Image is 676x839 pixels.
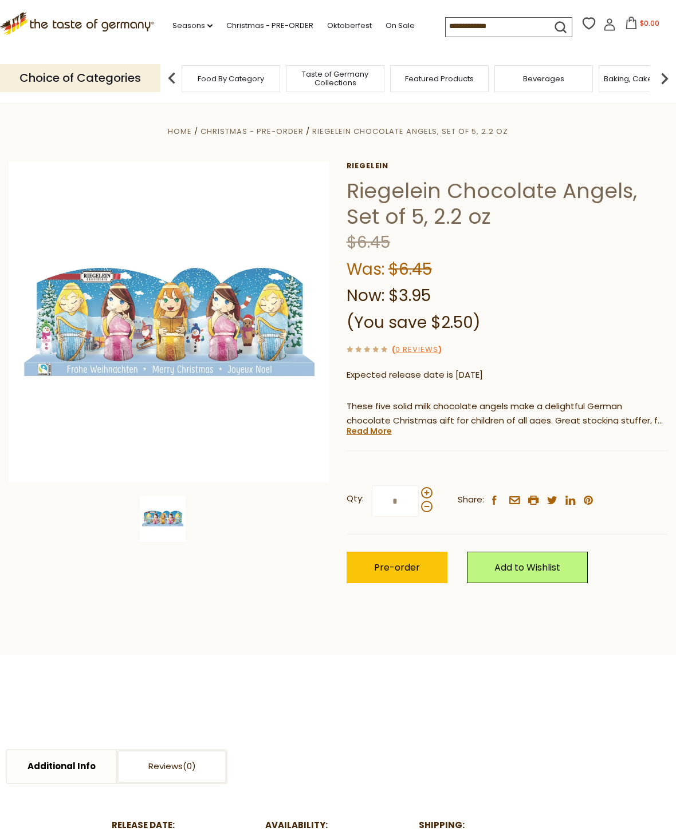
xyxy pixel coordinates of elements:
[419,818,564,833] dt: Shipping:
[347,368,667,382] p: Expected release date is [DATE]
[140,496,186,541] img: Riegelein Chocolate Angels
[388,258,432,280] span: $6.45
[198,74,264,83] a: Food By Category
[289,70,381,87] a: Taste of Germany Collections
[405,74,474,83] a: Featured Products
[117,750,226,783] a: Reviews
[312,126,508,137] a: Riegelein Chocolate Angels, Set of 5, 2.2 oz
[347,161,667,171] a: Riegelein
[372,485,419,517] input: Qty:
[226,19,313,32] a: Christmas - PRE-ORDER
[347,258,384,280] label: Was:
[374,561,420,574] span: Pre-order
[160,67,183,90] img: previous arrow
[347,284,384,307] label: Now:
[395,344,438,356] a: 0 Reviews
[347,399,667,428] p: These five solid milk chocolate angels make a delightful German chocolate Christmas gift for chil...
[112,818,257,833] dt: Release Date:
[327,19,372,32] a: Oktoberfest
[347,178,667,229] h1: Riegelein Chocolate Angels, Set of 5, 2.2 oz
[347,231,390,254] span: $6.45
[347,311,481,334] span: (You save $2.50)
[347,492,364,506] strong: Qty:
[201,126,304,137] a: Christmas - PRE-ORDER
[7,750,116,783] a: Additional Info
[347,552,447,583] button: Pre-order
[467,552,588,583] a: Add to Wishlist
[388,284,431,307] span: $3.95
[618,17,667,34] button: $0.00
[172,19,213,32] a: Seasons
[653,67,676,90] img: next arrow
[640,18,659,28] span: $0.00
[458,493,484,507] span: Share:
[9,161,330,482] img: Riegelein Chocolate Angels
[386,19,415,32] a: On Sale
[265,818,411,833] dt: Availability:
[392,344,442,355] span: ( )
[168,126,192,137] a: Home
[347,425,392,437] a: Read More
[523,74,564,83] a: Beverages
